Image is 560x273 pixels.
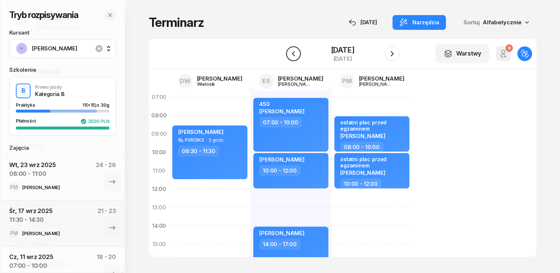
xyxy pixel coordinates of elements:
div: 07:00 - 10:00 [9,261,53,270]
div: [PERSON_NAME] [359,82,394,86]
div: 16:00 [149,253,169,272]
div: ostatni plac przed egzaminem [340,156,405,169]
div: 24 - 26 [96,160,116,182]
span: DW [180,78,191,84]
a: EŚ[PERSON_NAME][PERSON_NAME] [253,72,329,91]
div: 11:00 [149,162,169,180]
div: 10:00 - 12:00 [340,178,381,189]
span: [PERSON_NAME] [340,169,385,176]
button: 0 [496,46,511,61]
div: 07:00 [149,88,169,106]
div: 450 [259,101,304,107]
div: Płatności [16,118,40,124]
a: PM[PERSON_NAME][PERSON_NAME] [334,72,410,91]
div: 10:00 [149,143,169,162]
span: Alfabetycznie [483,19,522,26]
div: 0 [506,45,513,52]
a: DW[PERSON_NAME]Wielosik [172,72,248,91]
div: Wt, 23 wrz 2025 [9,160,56,169]
div: 3500 PLN [81,118,109,124]
div: 08:00 [149,106,169,125]
span: Sortuj [464,18,481,27]
div: 13:00 [149,198,169,217]
div: 15:00 [149,235,169,253]
div: 14:00 - 17:00 [259,239,300,249]
div: [PERSON_NAME] [22,185,60,190]
button: Narzędzia [392,15,446,30]
div: 08:00 - 10:00 [340,142,383,152]
div: [PERSON_NAME] [197,76,242,81]
div: 11:30 - 14:30 [9,215,53,224]
span: [PERSON_NAME] [259,108,304,115]
span: 3 godz. [208,138,225,143]
span: [PERSON_NAME] [259,230,304,237]
span: (+15) [86,102,97,108]
div: 10:00 - 12:00 [259,165,300,176]
div: 21 - 23 [98,206,116,228]
div: [DATE] [349,18,377,27]
h2: Tryb rozpisywania [9,9,78,21]
div: PSR13K3 [185,138,204,142]
div: [PERSON_NAME] [359,76,404,81]
span: [PERSON_NAME] [340,132,385,139]
button: Sortuj Alfabetycznie [455,15,536,30]
div: [PERSON_NAME] [278,82,313,86]
span: [PERSON_NAME] [259,156,304,163]
div: Śr, 17 wrz 2025 [9,206,53,215]
div: ostatni plac przed egzaminem [340,119,405,132]
div: 14:00 [149,217,169,235]
div: 07:00 - 10:00 [259,117,302,128]
div: [PERSON_NAME] [22,231,60,236]
div: 09:00 [149,125,169,143]
div: [PERSON_NAME] [278,76,323,81]
div: [DATE] [331,56,354,61]
span: [PERSON_NAME] [32,44,109,53]
span: EŚ [262,78,270,84]
span: Narzędzia [412,18,439,27]
span: PM [10,231,18,236]
div: 08:30 - 11:30 [178,146,219,156]
span: [PERSON_NAME] [178,128,223,135]
h1: Terminarz [149,16,204,29]
div: Warstwy [444,49,481,58]
div: 12:00 [149,180,169,198]
button: [DATE] [342,15,384,30]
span: Praktyka [16,102,35,108]
span: PM [342,78,352,84]
div: [DATE] [331,46,354,54]
div: Wielosik [197,82,232,86]
div: Cz, 11 wrz 2025 [9,252,53,261]
button: Warstwy [436,44,489,63]
div: 11 z 30g [82,103,109,107]
div: 08:00 - 11:00 [9,169,56,178]
button: BPrawo jazdyKategoria BPraktyka11(+15)z 30gPłatności3500 PLN [10,78,115,135]
span: PM [10,185,18,190]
